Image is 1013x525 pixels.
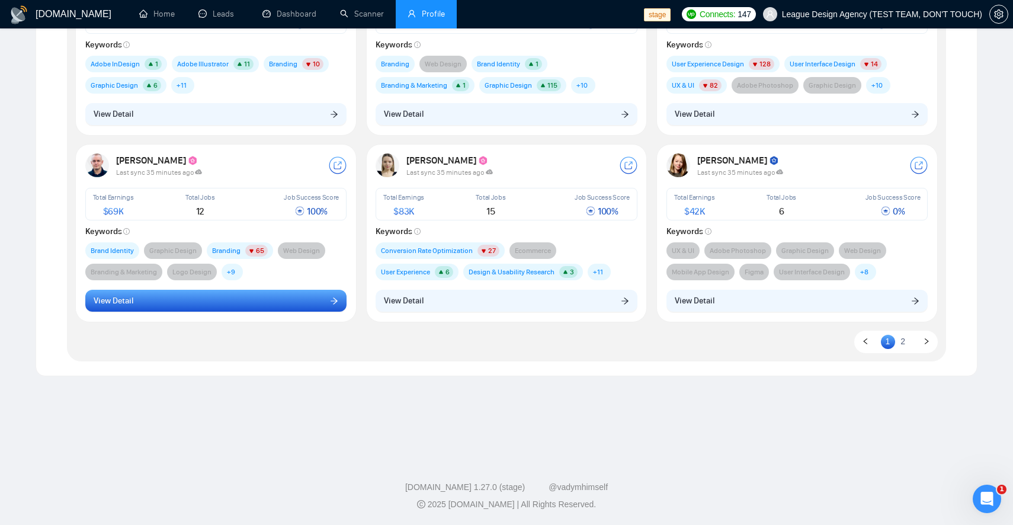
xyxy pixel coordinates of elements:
span: 11 [244,60,250,68]
a: messageLeads [198,9,239,19]
span: right [923,338,930,345]
img: USER [85,153,109,177]
img: USER [666,153,690,177]
a: 1 [881,335,895,348]
span: 1 [536,60,538,68]
span: arrow-right [330,110,338,118]
strong: Keywords [666,40,711,50]
span: View Detail [675,108,714,121]
span: Adobe Illustrator [177,58,229,70]
span: user [766,10,774,18]
span: user [408,9,416,18]
span: Last sync 35 minutes ago [697,168,784,177]
span: $ 42K [684,206,705,217]
span: Branding & Marketing [91,266,157,278]
span: 14 [871,60,878,68]
button: left [858,335,873,349]
iframe: Intercom live chat [973,485,1001,513]
a: searchScanner [340,9,384,19]
span: Conversion Rate Optimization [381,245,473,257]
span: info-circle [705,228,711,235]
button: View Detailarrow-right [85,290,347,312]
span: + 8 [860,266,868,278]
button: View Detailarrow-right [666,290,928,312]
img: top_rated [769,156,780,167]
span: Web Design [425,58,461,70]
strong: Keywords [85,40,130,50]
span: User Interface Design [790,58,855,70]
span: Job Success Score [284,193,339,201]
li: Previous Page [858,335,873,349]
strong: [PERSON_NAME] [116,155,198,166]
span: User Interface Design [779,266,845,278]
button: setting [989,5,1008,24]
span: arrow-right [911,296,919,305]
span: arrow-right [911,110,919,118]
span: Web Design [844,245,881,257]
span: + 11 [177,79,187,91]
span: 1 [463,81,466,89]
img: top_rated_plus [188,156,198,167]
span: 128 [759,60,771,68]
span: 1 [155,60,158,68]
strong: [PERSON_NAME] [406,155,489,166]
span: Mobile App Design [672,266,729,278]
span: Figma [745,266,764,278]
span: Branding & Marketing [381,79,447,91]
span: Job Success Score [865,193,921,201]
span: Total Jobs [476,193,505,201]
span: Branding [212,245,241,257]
span: 65 [256,247,264,255]
span: + 11 [593,266,603,278]
span: $ 69K [103,206,124,217]
span: Job Success Score [575,193,630,201]
span: 100 % [586,206,618,217]
img: top_rated_plus [478,156,489,167]
a: [DOMAIN_NAME] 1.27.0 (stage) [405,482,525,492]
span: 6 [779,206,784,217]
span: Graphic Design [781,245,829,257]
span: 12 [196,206,204,217]
button: View Detailarrow-right [376,103,637,126]
span: + 10 [576,79,588,91]
span: Brand Identity [477,58,520,70]
a: setting [989,9,1008,19]
span: setting [990,9,1008,19]
span: Graphic Design [485,79,532,91]
span: 10 [313,60,320,68]
span: $ 83K [393,206,414,217]
span: View Detail [675,294,714,308]
span: 15 [486,206,495,217]
span: arrow-right [621,110,629,118]
span: Ecommerce [515,245,551,257]
button: View Detailarrow-right [85,103,347,126]
img: USER [376,153,399,177]
span: + 9 [227,266,235,278]
span: left [862,338,869,345]
span: 6 [445,268,450,276]
span: Total Earnings [383,193,424,201]
span: Web Design [283,245,320,257]
span: User Experience Design [672,58,744,70]
span: View Detail [384,294,424,308]
span: Total Jobs [767,193,796,201]
span: 82 [710,81,718,89]
span: Connects: [700,8,735,21]
span: info-circle [414,228,421,235]
span: Graphic Design [91,79,138,91]
li: 2 [896,335,910,349]
img: upwork-logo.png [687,9,696,19]
span: 100 % [295,206,328,217]
span: Total Jobs [185,193,215,201]
strong: Keywords [376,226,421,236]
li: 1 [881,335,895,349]
span: info-circle [123,228,130,235]
span: 0 % [881,206,905,217]
span: UX & UI [672,245,694,257]
span: View Detail [94,294,133,308]
span: View Detail [94,108,133,121]
span: Brand Identity [91,245,134,257]
button: View Detailarrow-right [376,290,637,312]
a: homeHome [139,9,175,19]
span: Last sync 35 minutes ago [406,168,493,177]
